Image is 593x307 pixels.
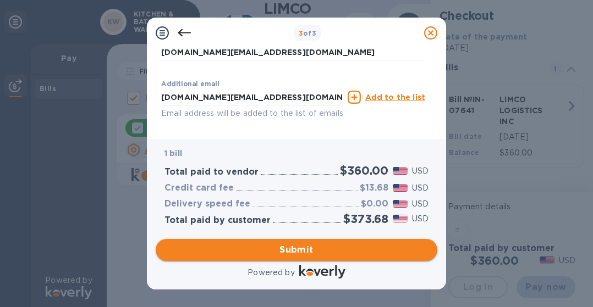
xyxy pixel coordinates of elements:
span: Submit [164,243,429,256]
h2: $360.00 [340,164,388,177]
input: Enter your primary email [161,44,425,61]
p: Powered by [248,267,294,278]
p: USD [412,182,429,194]
img: USD [393,184,408,192]
img: USD [393,215,408,222]
img: Logo [299,265,345,278]
h3: Delivery speed fee [164,199,250,209]
p: USD [412,165,429,177]
h3: Total paid to vendor [164,167,259,177]
h3: $13.68 [360,183,388,193]
input: Enter additional email [161,89,343,105]
h3: $0.00 [361,199,388,209]
u: Add to the list [365,93,425,102]
span: 3 [299,29,303,37]
b: Added additional emails [161,130,256,138]
h3: Total paid by customer [164,215,271,226]
img: USD [393,167,408,175]
label: Additional email [161,81,219,88]
b: of 3 [299,29,317,37]
h2: $373.68 [343,212,388,226]
b: 1 bill [164,149,182,158]
p: Email address will be added to the list of emails [161,107,343,120]
button: Submit [156,239,437,261]
h3: Credit card fee [164,183,234,193]
p: USD [412,213,429,225]
p: USD [412,198,429,210]
img: USD [393,200,408,208]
